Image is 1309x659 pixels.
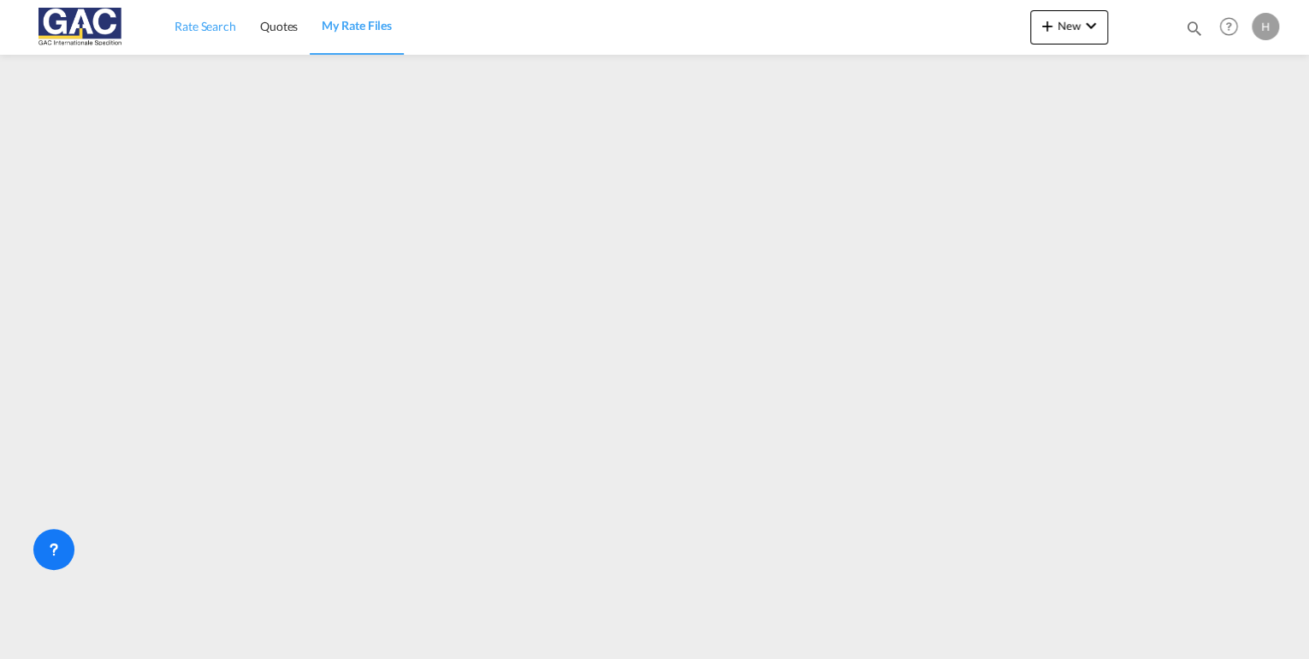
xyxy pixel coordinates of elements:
span: New [1037,19,1101,33]
span: Help [1214,12,1243,41]
md-icon: icon-plus 400-fg [1037,15,1057,36]
button: icon-plus 400-fgNewicon-chevron-down [1030,10,1108,45]
img: 9f305d00dc7b11eeb4548362177db9c3.png [26,8,141,46]
md-icon: icon-chevron-down [1081,15,1101,36]
div: Help [1214,12,1252,43]
span: Quotes [260,19,298,33]
div: H [1252,13,1279,40]
div: icon-magnify [1185,19,1204,45]
span: My Rate Files [322,18,392,33]
md-icon: icon-magnify [1185,19,1204,38]
span: Rate Search [175,19,236,33]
